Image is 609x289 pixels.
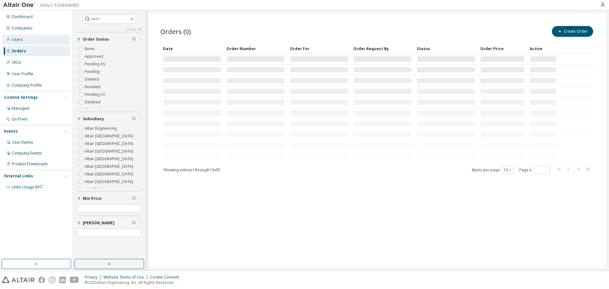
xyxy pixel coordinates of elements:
[503,167,512,173] button: 10
[85,148,134,155] label: Altair [GEOGRAPHIC_DATA]
[353,43,412,54] div: Order Request By
[12,26,33,31] div: Companies
[472,166,514,174] span: Items per page
[12,161,48,167] div: Product Downloads
[59,277,66,283] img: linkedin.svg
[83,37,109,42] span: Order Status
[77,27,141,32] a: Clear all
[77,32,141,46] button: Order Status
[70,277,79,283] img: youtube.svg
[132,37,136,42] span: Clear filter
[77,112,141,126] button: Subsidiary
[519,166,550,174] span: Page n.
[12,117,28,122] div: On Prem
[160,27,191,36] span: Orders (0)
[85,60,107,68] label: Pending AS
[163,167,220,173] span: Showing entries 1 through 10 of 0
[103,275,150,280] div: Website Terms of Use
[226,43,285,54] div: Order Number
[552,26,593,37] button: Create Order
[77,192,141,206] button: Min Price
[85,98,102,106] label: Declined
[530,43,556,54] div: Active
[150,275,183,280] div: Cookie Consent
[85,91,107,98] label: Pending CC
[12,140,33,145] div: User Events
[132,220,136,226] span: Clear filter
[290,43,348,54] div: Order For
[85,132,134,140] label: Altair [GEOGRAPHIC_DATA]
[2,277,35,283] img: altair_logo.svg
[4,174,33,179] div: External Links
[85,83,101,91] label: Revoked
[163,43,221,54] div: Date
[132,116,136,122] span: Clear filter
[12,14,33,19] div: Dashboard
[85,76,100,83] label: Deleted
[85,45,96,53] label: None
[85,140,134,148] label: Altair [GEOGRAPHIC_DATA]
[12,106,29,111] div: Managed
[12,151,42,156] div: Company Events
[83,220,115,226] span: [PERSON_NAME]
[77,216,141,230] button: [PERSON_NAME]
[83,116,104,122] span: Subsidiary
[85,280,183,285] p: © 2025 Altair Engineering, Inc. All Rights Reserved.
[480,43,525,54] div: Order Price
[85,68,101,76] label: Pending
[85,163,134,170] label: Altair [GEOGRAPHIC_DATA]
[85,125,118,132] label: Altair Engineering
[4,95,38,100] div: License Settings
[85,155,134,163] label: Altair [GEOGRAPHIC_DATA]
[85,186,111,193] label: solidThinking
[4,129,18,134] div: Events
[49,277,56,283] img: instagram.svg
[83,196,101,201] span: Min Price
[3,2,82,8] img: Altair One
[12,83,42,88] div: Company Profile
[132,196,136,201] span: Clear filter
[12,49,26,54] div: Orders
[85,53,104,60] label: Approved
[85,275,103,280] div: Privacy
[12,60,21,65] div: SKUs
[12,184,43,190] span: Units Usage BI
[12,37,23,42] div: Users
[417,43,475,54] div: Status
[85,170,134,178] label: Altair [GEOGRAPHIC_DATA]
[12,71,33,76] div: User Profile
[38,277,45,283] img: facebook.svg
[85,178,134,186] label: Altair [GEOGRAPHIC_DATA]
[85,106,101,114] label: Flagged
